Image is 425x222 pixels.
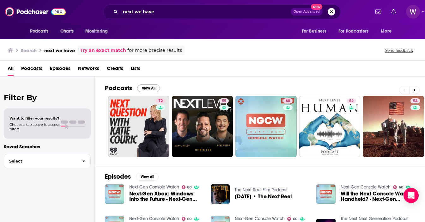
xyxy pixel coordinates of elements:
span: 52 [349,98,354,104]
span: 55 [222,98,226,104]
button: Send feedback [383,48,415,53]
a: Credits [107,63,123,76]
span: Monitoring [85,27,108,36]
span: More [381,27,392,36]
a: 60 [182,217,192,221]
span: 60 [399,186,403,189]
a: All [8,63,14,76]
span: Want to filter your results? [9,116,59,120]
span: 60 [187,186,191,189]
a: Next-Gen Console Watch [341,184,391,190]
span: for more precise results [127,47,182,54]
p: Saved Searches [4,144,91,150]
a: 54 [363,96,424,157]
h2: Filter By [4,93,91,102]
a: 52 [299,96,361,157]
a: Try an exact match [80,47,126,54]
button: open menu [81,25,116,37]
button: open menu [26,25,57,37]
a: 60 [283,98,293,103]
span: 60 [293,218,297,220]
a: The Next Reel Film Podcast [235,187,288,193]
button: Select [4,154,91,168]
a: 60 [235,96,297,157]
button: View All [137,84,160,92]
a: Show notifications dropdown [389,6,398,17]
a: 54 [410,98,420,103]
img: Next-Gen Xbox: Windows Into the Future - Next-Gen Console Watch [105,184,124,204]
span: [DATE] • The Next Reel [235,194,292,199]
img: Will the Next Console War Be Handheld? - Next-Gen Console Watch [316,184,336,204]
h2: Episodes [105,173,131,181]
a: Networks [78,63,99,76]
span: For Podcasters [338,27,369,36]
h3: Search [21,47,37,53]
a: Next-Gen Console Watch [235,216,285,221]
a: Next-Gen Console Watch [129,216,179,221]
a: Podcasts [21,63,42,76]
h3: next we have [44,47,75,53]
span: Charts [60,27,74,36]
span: Open Advanced [294,10,320,13]
a: 72 [108,96,169,157]
a: Next Friday • The Next Reel [235,194,292,199]
span: New [311,4,322,10]
button: Open AdvancedNew [291,8,323,15]
a: 55 [172,96,233,157]
span: For Business [302,27,327,36]
a: 72 [156,98,165,103]
span: Choose a tab above to access filters. [9,122,59,131]
button: View All [136,173,159,181]
a: 60 [182,185,192,189]
a: 55 [219,98,229,103]
span: 54 [413,98,417,104]
a: Show notifications dropdown [373,6,384,17]
span: 60 [286,98,290,104]
button: open menu [334,25,378,37]
h2: Podcasts [105,84,132,92]
span: 72 [158,98,163,104]
img: Next Friday • The Next Reel [211,184,230,204]
input: Search podcasts, credits, & more... [120,7,291,17]
div: Search podcasts, credits, & more... [103,4,341,19]
span: Select [4,159,77,163]
span: Podcasts [30,27,49,36]
button: Show profile menu [406,5,420,19]
button: open menu [376,25,399,37]
a: 52 [347,98,356,103]
img: User Profile [406,5,420,19]
a: PodcastsView All [105,84,160,92]
a: Lists [131,63,140,76]
a: Will the Next Console War Be Handheld? - Next-Gen Console Watch [341,191,415,202]
img: Podchaser - Follow, Share and Rate Podcasts [5,6,66,18]
span: 60 [187,218,191,220]
div: Open Intercom Messenger [404,188,419,203]
a: Next-Gen Console Watch [129,184,179,190]
span: Logged in as williammwhite [406,5,420,19]
a: EpisodesView All [105,173,159,181]
a: 60 [393,185,403,189]
a: The Next Next Generation Podcast [341,216,409,221]
a: 60 [287,217,297,221]
a: Next-Gen Xbox: Windows Into the Future - Next-Gen Console Watch [129,191,203,202]
button: open menu [297,25,335,37]
a: Episodes [50,63,70,76]
a: Charts [56,25,78,37]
